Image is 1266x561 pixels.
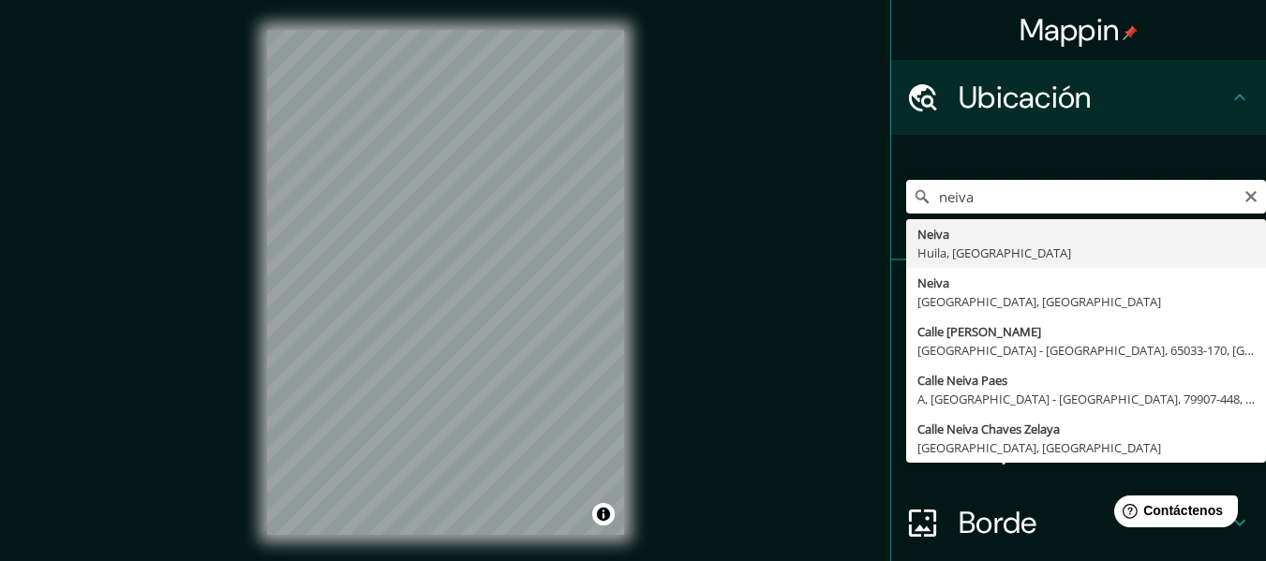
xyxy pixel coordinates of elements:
[1099,488,1245,540] iframe: Lanzador de widgets de ayuda
[917,293,1161,310] font: [GEOGRAPHIC_DATA], [GEOGRAPHIC_DATA]
[592,503,615,525] button: Activar o desactivar atribución
[917,372,1007,389] font: Calle Neiva Paes
[959,78,1092,117] font: Ubicación
[891,335,1266,410] div: Estilo
[891,410,1266,485] div: Disposición
[917,323,1041,340] font: Calle [PERSON_NAME]
[917,226,949,243] font: Neiva
[959,503,1037,542] font: Borde
[891,60,1266,135] div: Ubicación
[917,439,1161,456] font: [GEOGRAPHIC_DATA], [GEOGRAPHIC_DATA]
[891,485,1266,560] div: Borde
[1244,186,1259,204] button: Claro
[1020,10,1120,50] font: Mappin
[267,30,624,535] canvas: Mapa
[917,244,1071,261] font: Huila, [GEOGRAPHIC_DATA]
[917,274,949,291] font: Neiva
[906,180,1266,214] input: Elige tu ciudad o zona
[917,421,1060,437] font: Calle Neiva Chaves Zelaya
[1123,25,1138,40] img: pin-icon.png
[891,260,1266,335] div: Patas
